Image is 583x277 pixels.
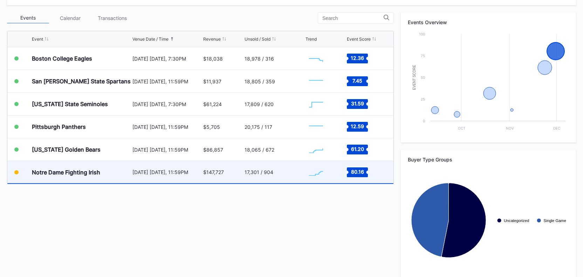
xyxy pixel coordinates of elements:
[32,101,108,108] div: [US_STATE] State Seminoles
[203,169,224,175] div: $147,727
[7,13,49,23] div: Events
[132,169,201,175] div: [DATE] [DATE], 11:59PM
[245,147,274,153] div: 18,065 / 672
[132,147,201,153] div: [DATE] [DATE], 11:59PM
[412,65,416,90] text: Event Score
[421,97,425,101] text: 25
[306,36,317,42] div: Trend
[306,141,327,158] svg: Chart title
[553,126,560,130] text: Dec
[408,157,569,162] div: Buyer Type Groups
[306,50,327,67] svg: Chart title
[352,78,362,84] text: 7.45
[132,78,201,84] div: [DATE] [DATE], 11:59PM
[351,55,364,61] text: 12.36
[351,168,364,174] text: 80.16
[245,124,272,130] div: 20,175 / 117
[506,126,514,130] text: Nov
[32,55,92,62] div: Boston College Eagles
[132,36,169,42] div: Venue Date / Time
[504,219,529,223] text: Uncategorized
[203,124,220,130] div: $5,705
[132,124,201,130] div: [DATE] [DATE], 11:59PM
[421,54,425,58] text: 75
[132,101,201,107] div: [DATE] [DATE], 7:30PM
[245,169,273,175] div: 17,301 / 904
[49,13,91,23] div: Calendar
[306,164,327,181] svg: Chart title
[347,36,371,42] div: Event Score
[32,36,43,42] div: Event
[203,36,221,42] div: Revenue
[91,13,133,23] div: Transactions
[306,72,327,90] svg: Chart title
[245,56,274,62] div: 18,978 / 316
[408,30,569,136] svg: Chart title
[245,101,274,107] div: 17,809 / 620
[203,78,221,84] div: $11,937
[32,146,101,153] div: [US_STATE] Golden Bears
[245,36,270,42] div: Unsold / Sold
[322,15,384,21] input: Search
[132,56,201,62] div: [DATE] [DATE], 7:30PM
[32,169,100,176] div: Notre Dame Fighting Irish
[408,168,569,273] svg: Chart title
[32,78,131,85] div: San [PERSON_NAME] State Spartans
[419,32,425,36] text: 100
[32,123,86,130] div: Pittsburgh Panthers
[421,75,425,79] text: 50
[351,146,364,152] text: 61.20
[408,19,569,25] div: Events Overview
[203,147,223,153] div: $86,857
[543,219,566,223] text: Single Game
[458,126,465,130] text: Oct
[423,119,425,123] text: 0
[351,123,364,129] text: 12.59
[203,56,223,62] div: $18,038
[306,95,327,113] svg: Chart title
[306,118,327,136] svg: Chart title
[351,101,364,106] text: 31.59
[203,101,222,107] div: $61,224
[245,78,275,84] div: 18,805 / 359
